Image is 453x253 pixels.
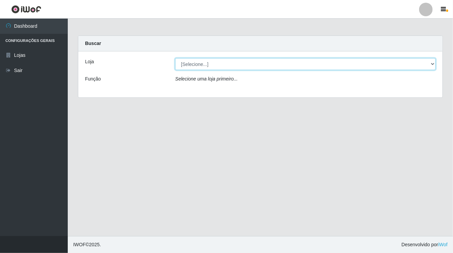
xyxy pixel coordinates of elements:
[401,241,448,248] span: Desenvolvido por
[85,75,101,83] label: Função
[73,241,101,248] span: © 2025 .
[73,242,86,247] span: IWOF
[85,41,101,46] strong: Buscar
[438,242,448,247] a: iWof
[11,5,41,14] img: CoreUI Logo
[175,76,238,82] i: Selecione uma loja primeiro...
[85,58,94,65] label: Loja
